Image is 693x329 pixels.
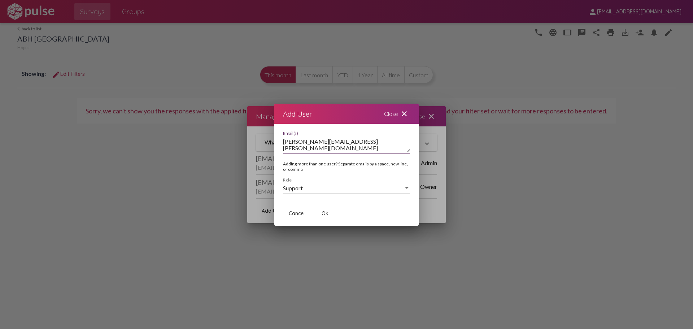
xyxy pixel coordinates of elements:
span: Ok [322,210,328,217]
div: Add User [283,108,312,120]
div: Adding more than one user? Separate emails by a space, new line, or comma [283,161,410,178]
button: Ok [313,207,336,220]
div: Close [375,104,419,124]
button: Cancel [283,207,310,220]
mat-icon: close [400,109,409,118]
span: Cancel [289,210,305,217]
span: Support [283,185,303,191]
